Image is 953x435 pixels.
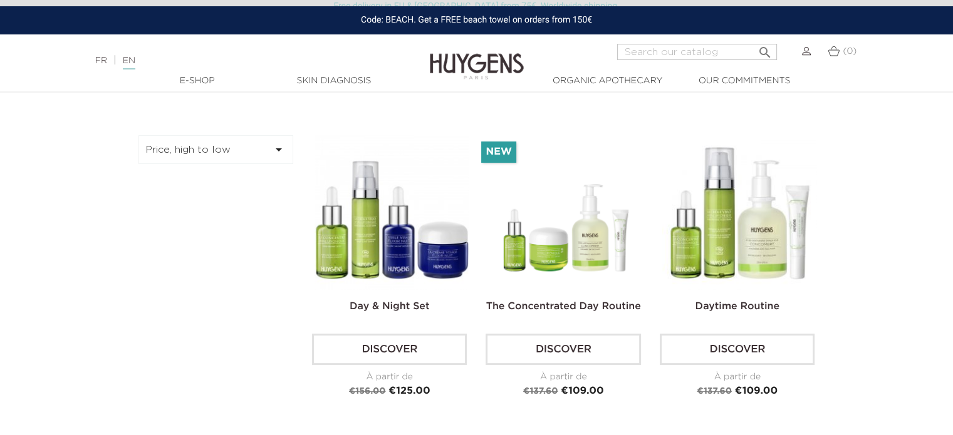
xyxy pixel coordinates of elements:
[388,386,430,396] span: €125.00
[123,56,135,69] a: EN
[486,371,640,384] div: À partir de
[660,334,815,365] a: Discover
[312,371,467,384] div: À partir de
[735,386,778,396] span: €109.00
[545,74,670,88] a: Organic Apothecary
[271,74,397,88] a: Skin Diagnosis
[486,334,640,365] a: Discover
[695,302,779,312] a: Daytime Routine
[89,53,388,68] div: |
[430,33,524,81] img: Huygens
[271,142,286,157] i: 
[682,74,807,88] a: Our commitments
[662,135,817,290] img: Daytime Routine
[486,302,641,312] a: The Concentrated Day Routine
[138,135,294,164] button: Price, high to low
[95,56,107,65] a: FR
[349,387,386,396] span: €156.00
[523,387,558,396] span: €137.60
[660,371,815,384] div: À partir de
[757,41,772,56] i: 
[315,135,469,290] img: Day & Night Set
[697,387,731,396] span: €137.60
[843,47,857,56] span: (0)
[617,44,777,60] input: Search
[488,135,643,290] img: The Concentrated Day Routine
[561,386,603,396] span: €109.00
[312,334,467,365] a: Discover
[135,74,260,88] a: E-Shop
[481,141,516,163] li: New
[753,40,776,57] button: 
[350,302,430,312] a: Day & Night Set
